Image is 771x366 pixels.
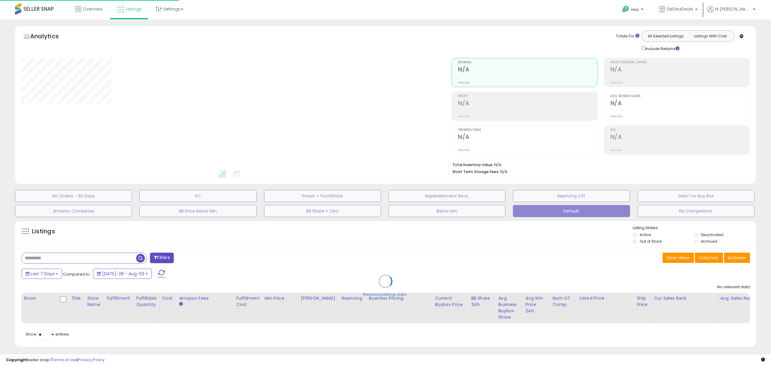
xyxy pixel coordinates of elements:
[83,6,102,12] span: Overview
[458,128,597,132] span: Ordered Items
[638,205,754,217] button: No Competitors
[264,190,381,202] button: Preset = PurchPrice
[452,161,745,168] li: N/A
[610,148,622,152] small: Prev: N/A
[452,169,499,174] b: Short Term Storage Fees:
[610,66,750,74] h2: N/A
[458,115,470,118] small: Prev: N/A
[688,32,733,40] button: Listings With Cost
[610,134,750,142] h2: N/A
[15,190,132,202] button: No Orders - 30 Days
[458,66,597,74] h2: N/A
[637,45,687,52] div: Include Returns
[715,6,751,12] span: Hi [PERSON_NAME]
[15,205,132,217] button: Amazon Competes
[622,5,629,13] i: Get Help
[617,1,649,20] a: Help
[458,61,597,64] span: Revenue
[30,32,70,42] h5: Analytics
[610,81,622,84] small: Prev: N/A
[139,190,256,202] button: PC
[264,205,381,217] button: BB Share = Zero
[6,357,105,363] div: seller snap | |
[638,190,754,202] button: Veiw 1 no Buy Box
[610,95,750,98] span: Avg. Buybox Share
[500,169,507,175] span: N/A
[78,357,105,363] a: Privacy Policy
[610,61,750,64] span: Profit [PERSON_NAME]
[6,357,28,363] strong: Copyright
[616,33,639,39] div: Totals For
[452,162,493,167] b: Total Inventory Value:
[52,357,77,363] a: Terms of Use
[389,190,505,202] button: Replenishment Recs.
[610,128,750,132] span: ROI
[458,81,470,84] small: Prev: N/A
[631,7,639,12] span: Help
[458,148,470,152] small: Prev: N/A
[139,205,256,217] button: BB Price Below Min
[667,6,693,12] span: DeDeaDeals
[458,134,597,142] h2: N/A
[363,292,408,297] div: Retrieving listings data..
[610,100,750,108] h2: N/A
[126,6,142,12] span: Listings
[707,6,755,20] a: Hi [PERSON_NAME]
[513,205,630,217] button: Default
[643,32,688,40] button: All Selected Listings
[458,95,597,98] span: Profit
[389,205,505,217] button: Below Min
[610,115,622,118] small: Prev: N/A
[513,190,630,202] button: Repricing Off
[458,100,597,108] h2: N/A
